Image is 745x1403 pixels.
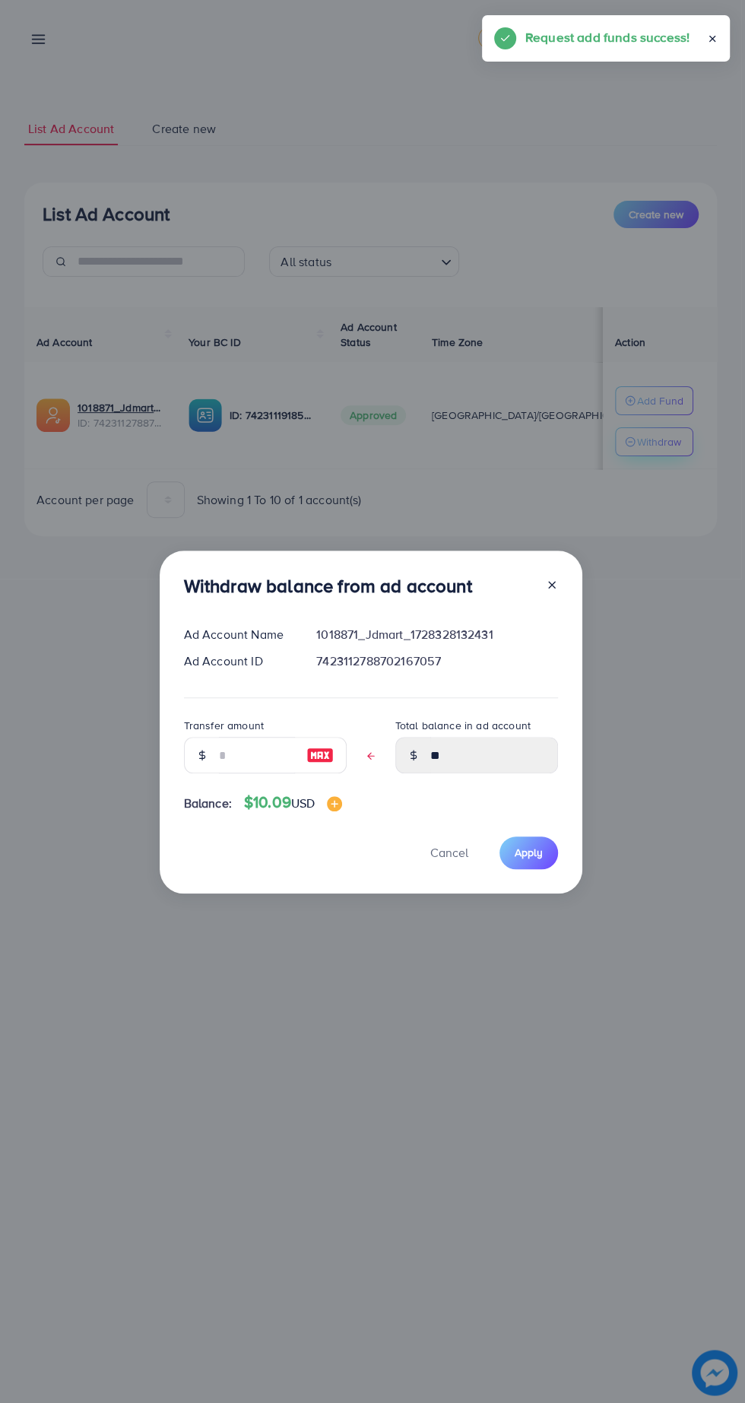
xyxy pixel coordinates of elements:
[499,836,558,869] button: Apply
[172,626,305,643] div: Ad Account Name
[515,845,543,860] span: Apply
[184,718,264,733] label: Transfer amount
[304,626,569,643] div: 1018871_Jdmart_1728328132431
[184,575,472,597] h3: Withdraw balance from ad account
[395,718,531,733] label: Total balance in ad account
[525,27,690,47] h5: Request add funds success!
[411,836,487,869] button: Cancel
[291,795,315,811] span: USD
[430,844,468,861] span: Cancel
[306,746,334,764] img: image
[172,652,305,670] div: Ad Account ID
[184,795,232,812] span: Balance:
[304,652,569,670] div: 7423112788702167057
[327,796,342,811] img: image
[244,793,342,812] h4: $10.09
